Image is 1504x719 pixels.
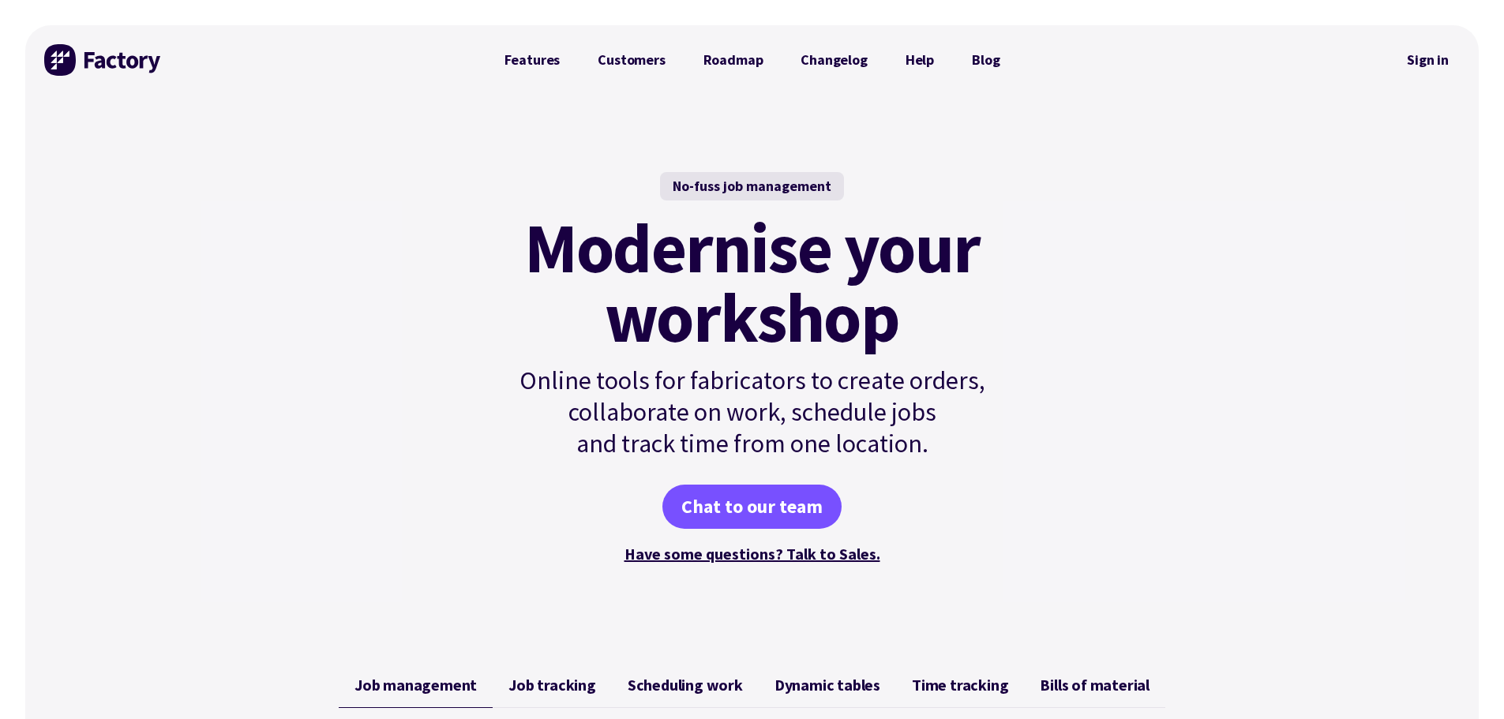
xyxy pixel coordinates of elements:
span: Time tracking [912,676,1008,695]
nav: Secondary Navigation [1396,42,1460,78]
nav: Primary Navigation [486,44,1019,76]
div: No-fuss job management [660,172,844,200]
a: Have some questions? Talk to Sales. [624,544,880,564]
a: Customers [579,44,684,76]
a: Sign in [1396,42,1460,78]
a: Blog [953,44,1018,76]
a: Features [486,44,579,76]
span: Bills of material [1040,676,1150,695]
span: Job management [354,676,477,695]
span: Dynamic tables [775,676,880,695]
span: Scheduling work [628,676,743,695]
a: Changelog [782,44,886,76]
a: Help [887,44,953,76]
img: Factory [44,44,163,76]
span: Job tracking [508,676,596,695]
p: Online tools for fabricators to create orders, collaborate on work, schedule jobs and track time ... [486,365,1019,459]
a: Chat to our team [662,485,842,529]
a: Roadmap [684,44,782,76]
mark: Modernise your workshop [524,213,980,352]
